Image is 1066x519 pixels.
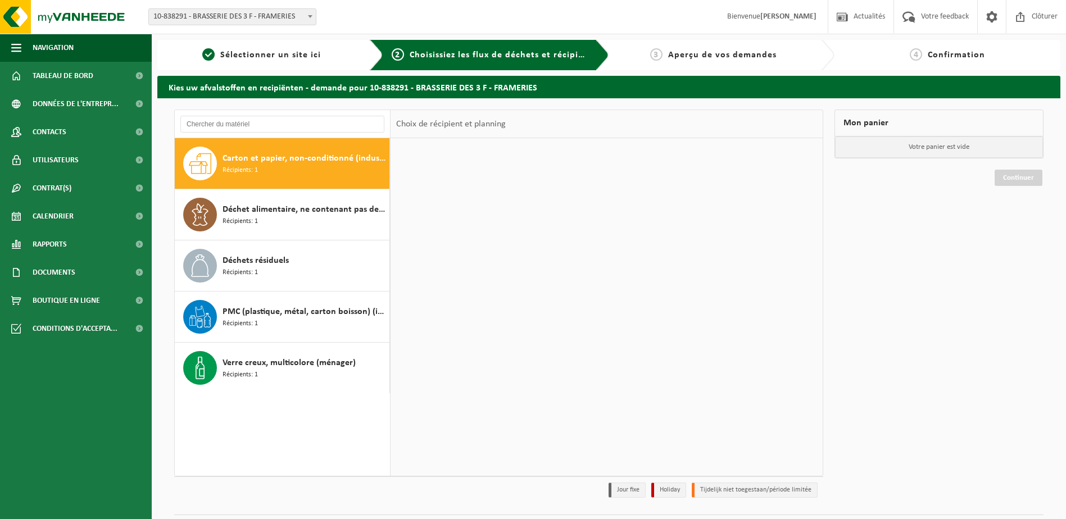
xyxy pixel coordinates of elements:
span: Contrat(s) [33,174,71,202]
span: Déchet alimentaire, ne contenant pas de produits d'origine animale, non emballé [223,203,387,216]
span: Carton et papier, non-conditionné (industriel) [223,152,387,165]
span: 10-838291 - BRASSERIE DES 3 F - FRAMERIES [149,9,316,25]
button: Verre creux, multicolore (ménager) Récipients: 1 [175,343,390,393]
li: Holiday [651,482,686,498]
span: Documents [33,258,75,286]
a: 1Sélectionner un site ici [163,48,361,62]
span: Choisissiez les flux de déchets et récipients [410,51,597,60]
span: Confirmation [928,51,985,60]
span: Récipients: 1 [223,267,258,278]
h2: Kies uw afvalstoffen en recipiënten - demande pour 10-838291 - BRASSERIE DES 3 F - FRAMERIES [157,76,1060,98]
span: Tableau de bord [33,62,93,90]
div: Choix de récipient et planning [391,110,511,138]
span: 3 [650,48,663,61]
input: Chercher du matériel [180,116,384,133]
li: Jour fixe [609,482,646,498]
div: Mon panier [834,110,1044,136]
span: Boutique en ligne [33,286,100,315]
button: Carton et papier, non-conditionné (industriel) Récipients: 1 [175,138,390,189]
button: PMC (plastique, métal, carton boisson) (industriel) Récipients: 1 [175,292,390,343]
span: 4 [910,48,922,61]
span: Récipients: 1 [223,165,258,176]
span: Contacts [33,118,66,146]
p: Votre panier est vide [835,136,1043,158]
strong: [PERSON_NAME] [760,12,816,21]
span: Déchets résiduels [223,254,289,267]
span: Navigation [33,34,74,62]
span: Données de l'entrepr... [33,90,119,118]
span: Calendrier [33,202,74,230]
span: Récipients: 1 [223,216,258,227]
span: 2 [392,48,404,61]
span: 1 [202,48,215,61]
span: PMC (plastique, métal, carton boisson) (industriel) [223,305,387,318]
span: Utilisateurs [33,146,79,174]
a: Continuer [995,170,1042,186]
span: Rapports [33,230,67,258]
span: Aperçu de vos demandes [668,51,777,60]
span: 10-838291 - BRASSERIE DES 3 F - FRAMERIES [148,8,316,25]
span: Récipients: 1 [223,318,258,329]
li: Tijdelijk niet toegestaan/période limitée [692,482,818,498]
span: Récipients: 1 [223,370,258,380]
span: Sélectionner un site ici [220,51,321,60]
button: Déchet alimentaire, ne contenant pas de produits d'origine animale, non emballé Récipients: 1 [175,189,390,240]
span: Verre creux, multicolore (ménager) [223,356,356,370]
span: Conditions d'accepta... [33,315,117,343]
button: Déchets résiduels Récipients: 1 [175,240,390,292]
